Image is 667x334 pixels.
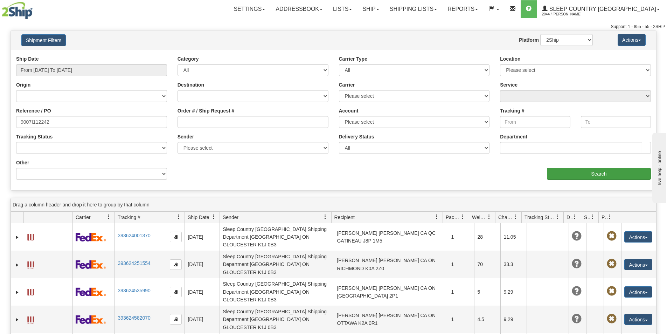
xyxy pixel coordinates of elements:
[651,131,666,203] iframe: chat widget
[178,81,204,88] label: Destination
[624,314,652,325] button: Actions
[551,211,563,223] a: Tracking Status filter column settings
[16,55,39,62] label: Ship Date
[448,251,474,278] td: 1
[474,306,500,333] td: 4.5
[509,211,521,223] a: Charge filter column settings
[624,286,652,298] button: Actions
[607,314,617,324] span: Pickup Not Assigned
[339,55,367,62] label: Carrier Type
[21,34,66,46] button: Shipment Filters
[339,133,374,140] label: Delivery Status
[16,133,53,140] label: Tracking Status
[2,24,665,30] div: Support: 1 - 855 - 55 - 2SHIP
[498,214,513,221] span: Charge
[16,159,29,166] label: Other
[16,107,51,114] label: Reference / PO
[118,260,150,266] a: 393624251554
[339,107,359,114] label: Account
[474,223,500,251] td: 28
[178,107,235,114] label: Order # / Ship Request #
[16,81,30,88] label: Origin
[500,107,524,114] label: Tracking #
[76,315,106,324] img: 2 - FedEx Express®
[76,233,106,241] img: 2 - FedEx Express®
[14,261,21,268] a: Expand
[170,259,182,270] button: Copy to clipboard
[457,211,469,223] a: Packages filter column settings
[118,315,150,321] a: 393624582070
[334,278,448,306] td: [PERSON_NAME] [PERSON_NAME] CA ON [GEOGRAPHIC_DATA] 2P1
[103,211,114,223] a: Carrier filter column settings
[178,133,194,140] label: Sender
[220,278,334,306] td: Sleep Country [GEOGRAPHIC_DATA] Shipping Department [GEOGRAPHIC_DATA] ON GLOUCESTER K1J 0B3
[446,214,460,221] span: Packages
[76,287,106,296] img: 2 - FedEx Express®
[11,198,656,212] div: grid grouping header
[27,231,34,242] a: Label
[170,314,182,325] button: Copy to clipboard
[483,211,495,223] a: Weight filter column settings
[188,214,209,221] span: Ship Date
[548,6,656,12] span: Sleep Country [GEOGRAPHIC_DATA]
[602,214,607,221] span: Pickup Status
[618,34,646,46] button: Actions
[542,11,595,18] span: 2044 / [PERSON_NAME]
[185,251,220,278] td: [DATE]
[357,0,384,18] a: Ship
[500,251,527,278] td: 33.3
[500,81,517,88] label: Service
[572,286,582,296] span: Unknown
[624,231,652,243] button: Actions
[185,223,220,251] td: [DATE]
[27,313,34,325] a: Label
[584,214,590,221] span: Shipment Issues
[500,223,527,251] td: 11.05
[607,286,617,296] span: Pickup Not Assigned
[208,211,220,223] a: Ship Date filter column settings
[228,0,270,18] a: Settings
[319,211,331,223] a: Sender filter column settings
[472,214,487,221] span: Weight
[384,0,442,18] a: Shipping lists
[607,231,617,241] span: Pickup Not Assigned
[500,133,527,140] label: Department
[220,306,334,333] td: Sleep Country [GEOGRAPHIC_DATA] Shipping Department [GEOGRAPHIC_DATA] ON GLOUCESTER K1J 0B3
[572,314,582,324] span: Unknown
[572,259,582,269] span: Unknown
[448,278,474,306] td: 1
[2,2,33,19] img: logo2044.jpg
[185,306,220,333] td: [DATE]
[569,211,581,223] a: Delivery Status filter column settings
[500,116,570,128] input: From
[581,116,651,128] input: To
[76,214,91,221] span: Carrier
[334,306,448,333] td: [PERSON_NAME] [PERSON_NAME] CA ON OTTAWA K2A 0R1
[14,234,21,241] a: Expand
[14,316,21,323] a: Expand
[604,211,616,223] a: Pickup Status filter column settings
[448,306,474,333] td: 1
[572,231,582,241] span: Unknown
[27,258,34,270] a: Label
[334,214,355,221] span: Recipient
[220,251,334,278] td: Sleep Country [GEOGRAPHIC_DATA] Shipping Department [GEOGRAPHIC_DATA] ON GLOUCESTER K1J 0B3
[223,214,238,221] span: Sender
[500,278,527,306] td: 9.29
[178,55,199,62] label: Category
[537,0,665,18] a: Sleep Country [GEOGRAPHIC_DATA] 2044 / [PERSON_NAME]
[185,278,220,306] td: [DATE]
[431,211,443,223] a: Recipient filter column settings
[14,289,21,296] a: Expand
[173,211,185,223] a: Tracking # filter column settings
[76,260,106,269] img: 2 - FedEx Express®
[474,251,500,278] td: 70
[474,278,500,306] td: 5
[328,0,357,18] a: Lists
[448,223,474,251] td: 1
[270,0,328,18] a: Addressbook
[334,251,448,278] td: [PERSON_NAME] [PERSON_NAME] CA ON RICHMOND K0A 2Z0
[334,223,448,251] td: [PERSON_NAME] [PERSON_NAME] CA QC GATINEAU J8P 1M5
[500,55,520,62] label: Location
[339,81,355,88] label: Carrier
